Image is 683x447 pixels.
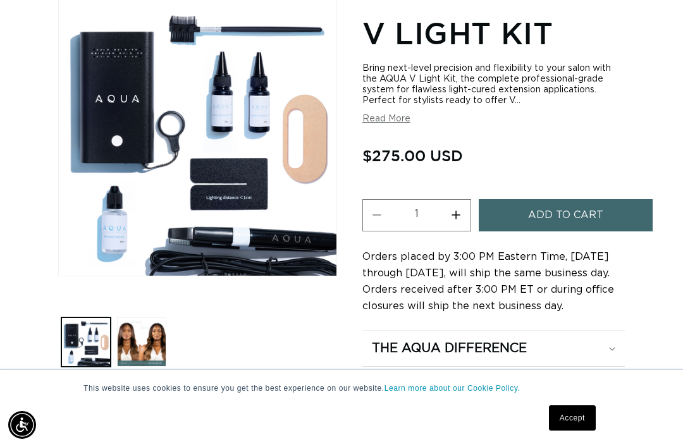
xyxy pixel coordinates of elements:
span: Orders placed by 3:00 PM Eastern Time, [DATE] through [DATE], will ship the same business day. Or... [362,252,614,311]
div: Bring next-level precision and flexibility to your salon with the AQUA V Light Kit, the complete ... [362,63,625,106]
a: Learn more about our Cookie Policy. [385,384,520,393]
button: Load image 2 in gallery view [117,317,166,367]
button: Read More [362,114,410,125]
button: Add to cart [479,199,653,231]
span: Add to cart [528,199,603,231]
h2: The Aqua Difference [372,340,527,357]
div: Accessibility Menu [8,411,36,439]
button: Load image 1 in gallery view [61,317,111,367]
summary: The Aqua Difference [362,331,625,366]
h1: V Light Kit [362,13,625,52]
span: $275.00 USD [362,144,463,168]
summary: Dedicated Support [362,367,625,402]
p: This website uses cookies to ensure you get the best experience on our website. [83,383,600,394]
a: Accept [549,405,596,431]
